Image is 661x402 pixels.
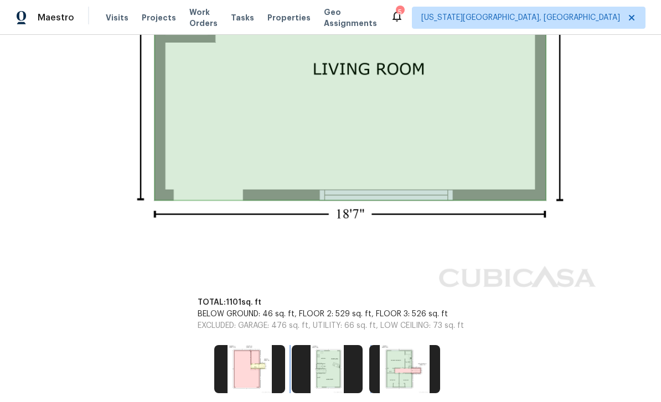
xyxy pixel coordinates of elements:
span: Maestro [38,12,74,23]
img: https://cabinet-assets.s3.amazonaws.com/production/storage/ef6877f4-dac8-48ef-aabe-0750364a0dcc.p... [292,345,363,393]
span: [US_STATE][GEOGRAPHIC_DATA], [GEOGRAPHIC_DATA] [421,12,620,23]
img: https://cabinet-assets.s3.amazonaws.com/production/storage/28293218-e3ab-4e69-944c-f2a3a9afc30f.p... [214,345,285,393]
span: Work Orders [189,7,218,29]
span: Visits [106,12,128,23]
span: Geo Assignments [324,7,377,29]
span: Properties [267,12,311,23]
p: BELOW GROUND: 46 sq. ft, FLOOR 2: 529 sq. ft, FLOOR 3: 526 sq. ft [198,309,464,320]
span: Projects [142,12,176,23]
p: EXCLUDED: GARAGE: 476 sq. ft, UTILITY: 66 sq. ft, LOW CEILING: 73 sq. ft [198,320,464,332]
div: 5 [396,7,404,18]
span: Tasks [231,14,254,22]
p: TOTAL: 1101 sq. ft [198,297,464,309]
img: https://cabinet-assets.s3.amazonaws.com/production/storage/d2bff4d4-9d8f-4cb2-9f72-b10227706165.p... [369,345,440,393]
